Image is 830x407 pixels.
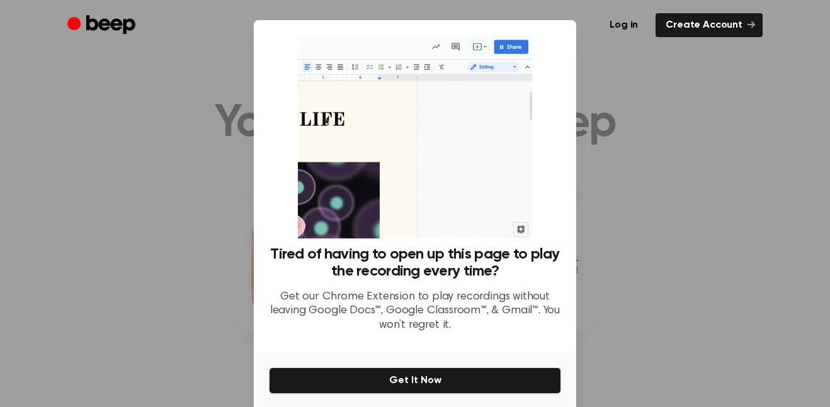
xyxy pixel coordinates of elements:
[600,13,648,37] a: Log in
[269,367,561,394] button: Get It Now
[298,35,532,238] img: Beep extension in action
[269,290,561,333] p: Get our Chrome Extension to play recordings without leaving Google Docs™, Google Classroom™, & Gm...
[67,13,139,38] a: Beep
[269,246,561,280] h3: Tired of having to open up this page to play the recording every time?
[656,13,763,37] a: Create Account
